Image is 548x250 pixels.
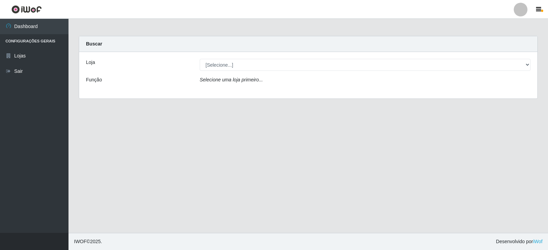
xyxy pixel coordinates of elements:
[86,41,102,47] strong: Buscar
[86,59,95,66] label: Loja
[11,5,42,14] img: CoreUI Logo
[496,238,543,245] span: Desenvolvido por
[200,77,263,82] i: Selecione uma loja primeiro...
[533,239,543,244] a: iWof
[74,239,87,244] span: IWOF
[74,238,102,245] span: © 2025 .
[86,76,102,83] label: Função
